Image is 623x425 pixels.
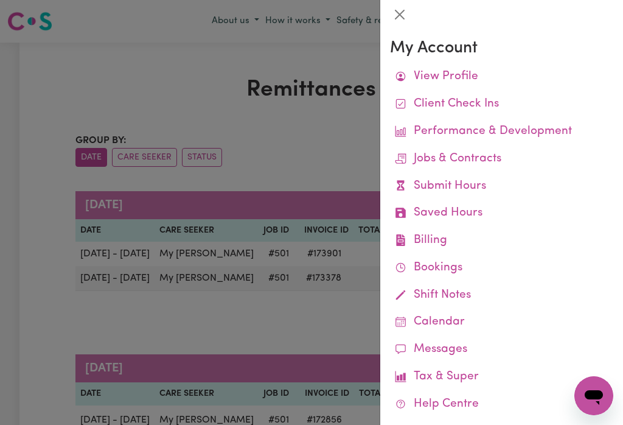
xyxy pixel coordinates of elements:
[390,391,613,418] a: Help Centre
[390,39,613,58] h3: My Account
[390,200,613,227] a: Saved Hours
[390,118,613,146] a: Performance & Development
[390,63,613,91] a: View Profile
[390,255,613,282] a: Bookings
[390,282,613,309] a: Shift Notes
[574,376,613,415] iframe: Button to launch messaging window, conversation in progress
[390,336,613,364] a: Messages
[390,5,409,24] button: Close
[390,173,613,200] a: Submit Hours
[390,364,613,391] a: Tax & Super
[390,146,613,173] a: Jobs & Contracts
[390,309,613,336] a: Calendar
[390,91,613,118] a: Client Check Ins
[390,227,613,255] a: Billing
